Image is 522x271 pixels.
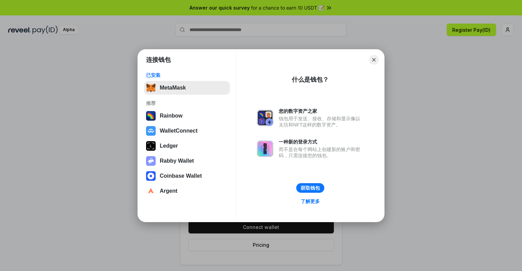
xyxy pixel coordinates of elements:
img: svg+xml,%3Csvg%20xmlns%3D%22http%3A%2F%2Fwww.w3.org%2F2000%2Fsvg%22%20width%3D%2228%22%20height%3... [146,141,156,151]
div: 了解更多 [301,198,320,204]
button: Rabby Wallet [144,154,230,168]
button: Coinbase Wallet [144,169,230,183]
div: WalletConnect [160,128,198,134]
button: 获取钱包 [296,183,324,193]
img: svg+xml,%3Csvg%20width%3D%2228%22%20height%3D%2228%22%20viewBox%3D%220%200%2028%2028%22%20fill%3D... [146,171,156,181]
div: Coinbase Wallet [160,173,202,179]
img: svg+xml,%3Csvg%20xmlns%3D%22http%3A%2F%2Fwww.w3.org%2F2000%2Fsvg%22%20fill%3D%22none%22%20viewBox... [257,140,273,157]
img: svg+xml,%3Csvg%20width%3D%2228%22%20height%3D%2228%22%20viewBox%3D%220%200%2028%2028%22%20fill%3D... [146,186,156,196]
div: Argent [160,188,178,194]
div: Ledger [160,143,178,149]
button: WalletConnect [144,124,230,138]
div: 您的数字资产之家 [279,108,364,114]
div: 推荐 [146,100,228,106]
button: Rainbow [144,109,230,123]
h1: 连接钱包 [146,56,171,64]
div: Rainbow [160,113,183,119]
img: svg+xml,%3Csvg%20width%3D%22120%22%20height%3D%22120%22%20viewBox%3D%220%200%20120%20120%22%20fil... [146,111,156,121]
div: 而不是在每个网站上创建新的账户和密码，只需连接您的钱包。 [279,146,364,159]
div: 获取钱包 [301,185,320,191]
div: 钱包用于发送、接收、存储和显示像以太坊和NFT这样的数字资产。 [279,116,364,128]
div: MetaMask [160,85,186,91]
a: 了解更多 [297,197,324,206]
button: MetaMask [144,81,230,95]
button: Argent [144,184,230,198]
button: Ledger [144,139,230,153]
div: 已安装 [146,72,228,78]
img: svg+xml,%3Csvg%20fill%3D%22none%22%20height%3D%2233%22%20viewBox%3D%220%200%2035%2033%22%20width%... [146,83,156,93]
img: svg+xml,%3Csvg%20xmlns%3D%22http%3A%2F%2Fwww.w3.org%2F2000%2Fsvg%22%20fill%3D%22none%22%20viewBox... [146,156,156,166]
div: 什么是钱包？ [292,76,329,84]
img: svg+xml,%3Csvg%20xmlns%3D%22http%3A%2F%2Fwww.w3.org%2F2000%2Fsvg%22%20fill%3D%22none%22%20viewBox... [257,110,273,126]
div: Rabby Wallet [160,158,194,164]
button: Close [369,55,379,65]
div: 一种新的登录方式 [279,139,364,145]
img: svg+xml,%3Csvg%20width%3D%2228%22%20height%3D%2228%22%20viewBox%3D%220%200%2028%2028%22%20fill%3D... [146,126,156,136]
